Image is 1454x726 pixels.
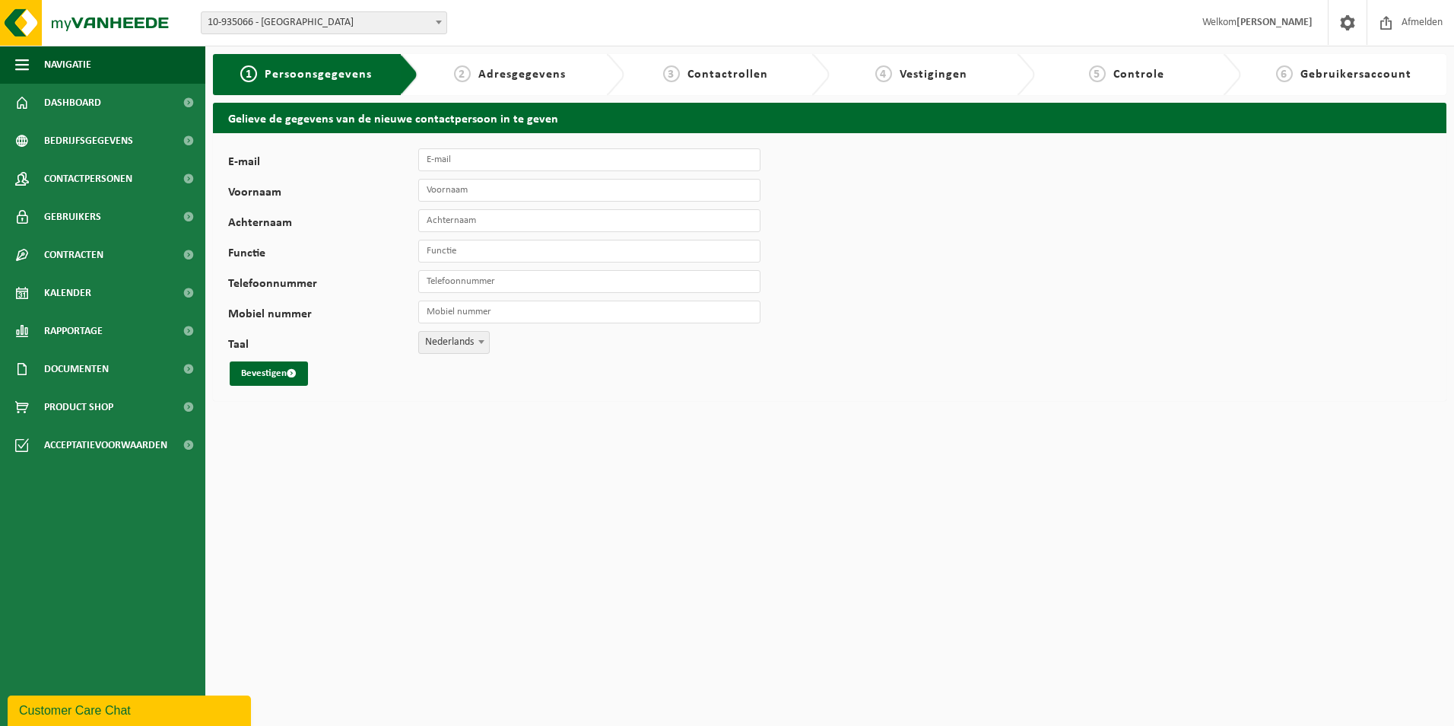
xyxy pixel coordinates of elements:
[418,148,760,171] input: E-mail
[418,301,760,323] input: Mobiel nummer
[44,198,101,236] span: Gebruikers
[228,156,418,171] label: E-mail
[1237,17,1313,28] strong: [PERSON_NAME]
[228,339,418,354] label: Taal
[875,65,892,82] span: 4
[663,65,680,82] span: 3
[418,240,760,263] input: Functie
[230,361,308,386] button: Bevestigen
[228,217,418,232] label: Achternaam
[44,84,101,122] span: Dashboard
[202,12,446,33] span: 10-935066 - SINT-BAVOBASISSCHOOL VZW - GENT
[201,11,447,34] span: 10-935066 - SINT-BAVOBASISSCHOOL VZW - GENT
[454,65,471,82] span: 2
[418,270,760,293] input: Telefoonnummer
[228,278,418,293] label: Telefoonnummer
[1113,68,1164,81] span: Controle
[418,209,760,232] input: Achternaam
[900,68,967,81] span: Vestigingen
[687,68,768,81] span: Contactrollen
[1300,68,1411,81] span: Gebruikersaccount
[44,312,103,350] span: Rapportage
[1089,65,1106,82] span: 5
[265,68,372,81] span: Persoonsgegevens
[44,160,132,198] span: Contactpersonen
[44,274,91,312] span: Kalender
[8,693,254,726] iframe: chat widget
[419,332,489,353] span: Nederlands
[44,350,109,388] span: Documenten
[228,186,418,202] label: Voornaam
[1276,65,1293,82] span: 6
[228,247,418,263] label: Functie
[228,308,418,323] label: Mobiel nummer
[240,65,257,82] span: 1
[478,68,566,81] span: Adresgegevens
[418,331,490,354] span: Nederlands
[44,46,91,84] span: Navigatie
[44,426,167,464] span: Acceptatievoorwaarden
[213,103,1446,132] h2: Gelieve de gegevens van de nieuwe contactpersoon in te geven
[44,388,113,426] span: Product Shop
[44,236,103,274] span: Contracten
[418,179,760,202] input: Voornaam
[44,122,133,160] span: Bedrijfsgegevens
